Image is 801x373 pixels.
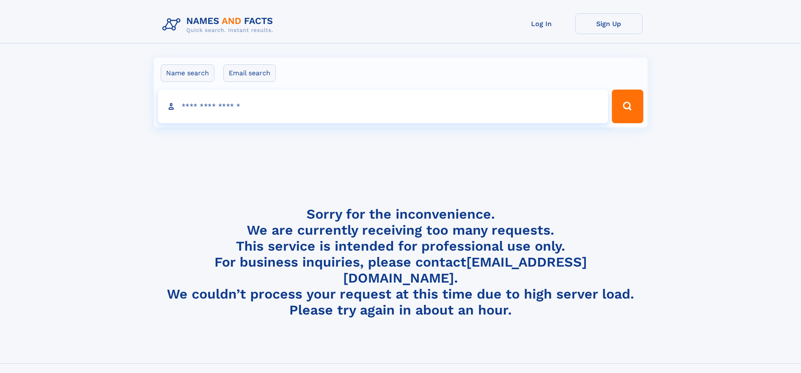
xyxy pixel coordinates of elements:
[158,90,608,123] input: search input
[223,64,276,82] label: Email search
[159,206,642,318] h4: Sorry for the inconvenience. We are currently receiving too many requests. This service is intend...
[508,13,575,34] a: Log In
[343,254,587,286] a: [EMAIL_ADDRESS][DOMAIN_NAME]
[612,90,643,123] button: Search Button
[575,13,642,34] a: Sign Up
[159,13,280,36] img: Logo Names and Facts
[161,64,214,82] label: Name search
